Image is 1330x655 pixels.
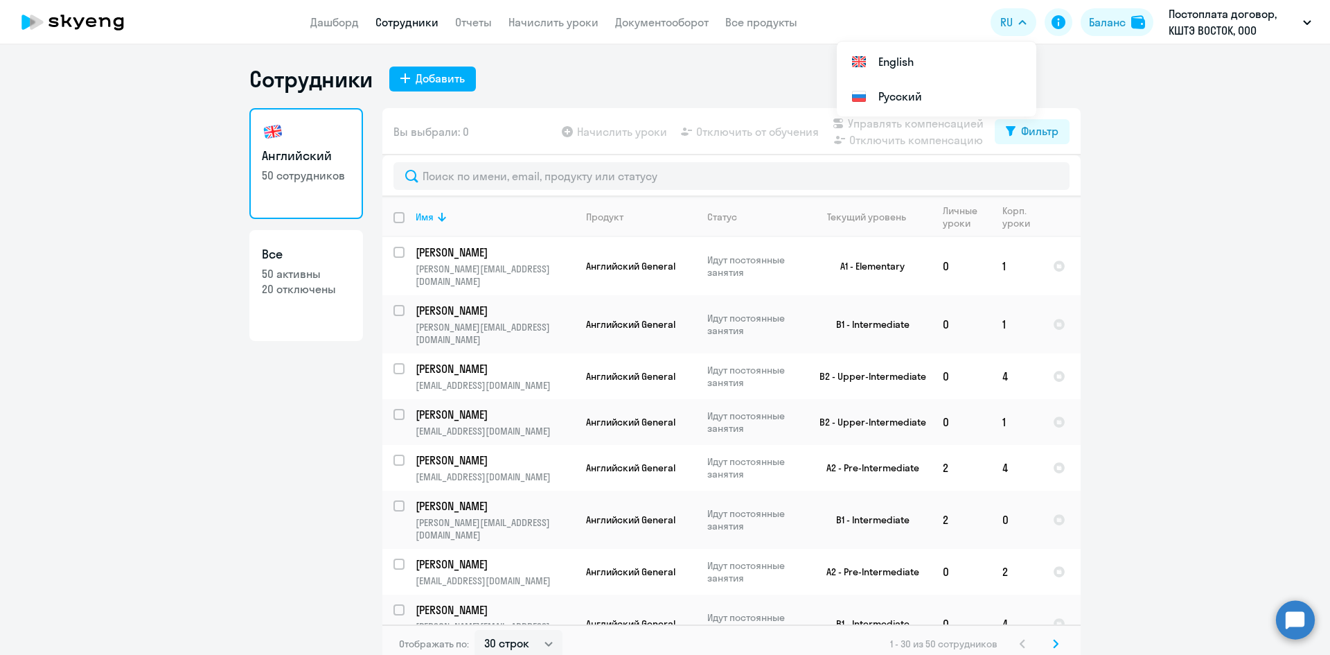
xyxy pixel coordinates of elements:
[416,602,572,618] p: [PERSON_NAME]
[803,445,932,491] td: A2 - Pre-Intermediate
[416,379,574,392] p: [EMAIL_ADDRESS][DOMAIN_NAME]
[416,498,572,514] p: [PERSON_NAME]
[586,211,623,223] div: Продукт
[991,353,1042,399] td: 4
[262,121,284,143] img: english
[725,15,797,29] a: Все продукты
[932,353,991,399] td: 0
[890,638,997,650] span: 1 - 30 из 50 сотрудников
[995,119,1070,144] button: Фильтр
[803,237,932,295] td: A1 - Elementary
[803,549,932,595] td: A2 - Pre-Intermediate
[416,361,574,376] a: [PERSON_NAME]
[707,312,802,337] p: Идут постоянные занятия
[416,70,465,87] div: Добавить
[416,263,574,288] p: [PERSON_NAME][EMAIL_ADDRESS][DOMAIN_NAME]
[416,453,574,468] a: [PERSON_NAME]
[837,42,1036,116] ul: RU
[416,303,574,318] a: [PERSON_NAME]
[310,15,359,29] a: Дашборд
[416,575,574,587] p: [EMAIL_ADDRESS][DOMAIN_NAME]
[707,211,737,223] div: Статус
[586,462,675,474] span: Английский General
[991,237,1042,295] td: 1
[932,595,991,653] td: 0
[416,211,434,223] div: Имя
[1089,14,1126,30] div: Баланс
[375,15,438,29] a: Сотрудники
[803,491,932,549] td: B1 - Intermediate
[262,245,351,263] h3: Все
[707,507,802,532] p: Идут постоянные занятия
[586,514,675,526] span: Английский General
[416,620,574,645] p: [PERSON_NAME][EMAIL_ADDRESS][DOMAIN_NAME]
[707,611,802,636] p: Идут постоянные занятия
[707,254,802,279] p: Идут постоянные занятия
[851,88,867,105] img: Русский
[455,15,492,29] a: Отчеты
[932,295,991,353] td: 0
[1021,123,1058,139] div: Фильтр
[249,230,363,341] a: Все50 активны20 отключены
[803,295,932,353] td: B1 - Intermediate
[416,471,574,483] p: [EMAIL_ADDRESS][DOMAIN_NAME]
[416,516,574,541] p: [PERSON_NAME][EMAIL_ADDRESS][DOMAIN_NAME]
[249,65,373,93] h1: Сотрудники
[416,425,574,437] p: [EMAIL_ADDRESS][DOMAIN_NAME]
[416,245,572,260] p: [PERSON_NAME]
[393,123,469,140] span: Вы выбрали: 0
[803,399,932,445] td: B2 - Upper-Intermediate
[932,445,991,491] td: 2
[249,108,363,219] a: Английский50 сотрудников
[932,491,991,549] td: 2
[1000,14,1013,30] span: RU
[416,453,572,468] p: [PERSON_NAME]
[1131,15,1145,29] img: balance
[827,211,906,223] div: Текущий уровень
[416,407,574,422] a: [PERSON_NAME]
[399,638,469,650] span: Отображать по:
[389,67,476,91] button: Добавить
[416,245,574,260] a: [PERSON_NAME]
[932,549,991,595] td: 0
[991,399,1042,445] td: 1
[262,266,351,281] p: 50 активны
[991,295,1042,353] td: 1
[707,364,802,389] p: Идут постоянные занятия
[803,353,932,399] td: B2 - Upper-Intermediate
[508,15,598,29] a: Начислить уроки
[1002,204,1041,229] div: Корп. уроки
[991,549,1042,595] td: 2
[393,162,1070,190] input: Поиск по имени, email, продукту или статусу
[416,557,574,572] a: [PERSON_NAME]
[943,204,991,229] div: Личные уроки
[586,416,675,428] span: Английский General
[1081,8,1153,36] button: Балансbalance
[416,321,574,346] p: [PERSON_NAME][EMAIL_ADDRESS][DOMAIN_NAME]
[1162,6,1318,39] button: Постоплата договор, КШТЭ ВОСТОК, ООО
[416,407,572,422] p: [PERSON_NAME]
[262,168,351,183] p: 50 сотрудников
[707,455,802,480] p: Идут постоянные занятия
[932,399,991,445] td: 0
[991,491,1042,549] td: 0
[851,53,867,70] img: English
[991,595,1042,653] td: 4
[991,445,1042,491] td: 4
[586,318,675,331] span: Английский General
[586,618,675,630] span: Английский General
[262,281,351,297] p: 20 отключены
[991,8,1036,36] button: RU
[416,211,574,223] div: Имя
[814,211,931,223] div: Текущий уровень
[416,361,572,376] p: [PERSON_NAME]
[586,566,675,578] span: Английский General
[416,602,574,618] a: [PERSON_NAME]
[416,557,572,572] p: [PERSON_NAME]
[1169,6,1297,39] p: Постоплата договор, КШТЭ ВОСТОК, ООО
[707,410,802,435] p: Идут постоянные занятия
[586,370,675,383] span: Английский General
[262,147,351,165] h3: Английский
[416,303,572,318] p: [PERSON_NAME]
